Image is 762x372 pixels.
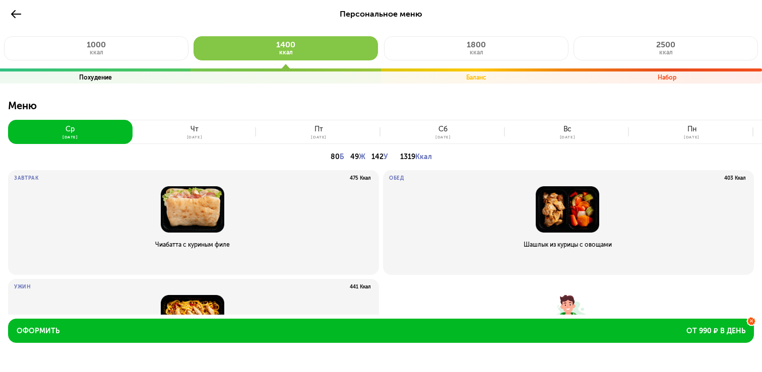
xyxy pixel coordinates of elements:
span: ккал [659,49,673,56]
div: вс [563,125,572,133]
p: 475 Ккал [350,175,371,181]
img: Чиабатта с куриным филе [14,186,371,233]
button: 1400ккал [194,36,378,60]
p: Завтрак [14,175,39,181]
div: [DATE] [311,135,327,139]
p: Обед [389,175,404,181]
img: Шашлык из курицы с овощами [389,186,746,233]
span: Ккал [415,153,432,161]
button: 1800ккал [384,36,568,60]
span: Б [340,153,344,161]
p: Чиабатта с куриным филе [14,241,371,249]
p: Шашлык из курицы с овощами [389,241,746,249]
div: пт [314,125,323,133]
div: [DATE] [187,135,203,139]
p: 142 [371,150,388,164]
p: 441 Ккал [350,284,371,290]
button: пн[DATE] [629,120,754,144]
span: от 990 ₽ в день [686,326,745,336]
button: 1000ккал [4,36,188,60]
p: 1319 [400,150,432,164]
span: Ж [359,153,365,161]
p: 49 [350,150,365,164]
p: Набор [658,73,676,82]
span: 1800 [467,40,486,49]
p: Похудение [79,73,112,82]
p: Меню [8,100,754,120]
span: ккал [279,49,293,56]
div: пн [687,125,696,133]
div: ср [66,125,75,133]
button: вс[DATE] [505,120,630,144]
span: У [384,153,388,161]
div: [DATE] [684,135,700,139]
div: [DATE] [560,135,576,139]
div: [DATE] [435,135,451,139]
button: сб[DATE] [381,120,505,144]
div: сб [438,125,448,133]
p: 403 Ккал [724,175,746,181]
button: пт[DATE] [257,120,381,144]
p: Ужин [14,284,31,290]
span: 1400 [276,40,295,49]
p: 80 [331,150,344,164]
span: 1000 [87,40,106,49]
span: Персональное меню [340,9,422,19]
button: 2500ккал [574,36,758,60]
img: Удон с курицей [14,295,371,341]
span: ккал [90,49,103,56]
button: ср[DATE] [8,120,133,144]
div: [DATE] [62,135,78,139]
button: чт[DATE] [133,120,257,144]
button: Оформитьот 990 ₽ в день [8,319,754,343]
p: Баланс [466,73,486,82]
span: ккал [470,49,483,56]
span: 2500 [656,40,675,49]
div: чт [190,125,199,133]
